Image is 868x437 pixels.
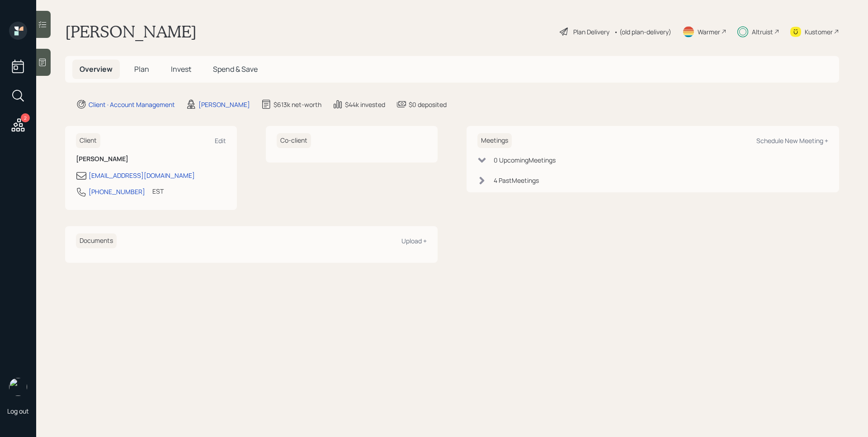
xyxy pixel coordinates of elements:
[213,64,258,74] span: Spend & Save
[9,378,27,396] img: james-distasi-headshot.png
[65,22,197,42] h1: [PERSON_NAME]
[752,27,773,37] div: Altruist
[277,133,311,148] h6: Co-client
[274,100,321,109] div: $613k net-worth
[345,100,385,109] div: $44k invested
[494,155,556,165] div: 0 Upcoming Meeting s
[494,176,539,185] div: 4 Past Meeting s
[7,407,29,415] div: Log out
[171,64,191,74] span: Invest
[477,133,512,148] h6: Meetings
[76,133,100,148] h6: Client
[76,233,117,248] h6: Documents
[80,64,113,74] span: Overview
[756,136,828,145] div: Schedule New Meeting +
[573,27,609,37] div: Plan Delivery
[215,136,226,145] div: Edit
[134,64,149,74] span: Plan
[698,27,720,37] div: Warmer
[198,100,250,109] div: [PERSON_NAME]
[89,187,145,196] div: [PHONE_NUMBER]
[89,171,195,180] div: [EMAIL_ADDRESS][DOMAIN_NAME]
[805,27,833,37] div: Kustomer
[401,237,427,245] div: Upload +
[89,100,175,109] div: Client · Account Management
[409,100,447,109] div: $0 deposited
[21,113,30,122] div: 2
[152,186,164,196] div: EST
[614,27,671,37] div: • (old plan-delivery)
[76,155,226,163] h6: [PERSON_NAME]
